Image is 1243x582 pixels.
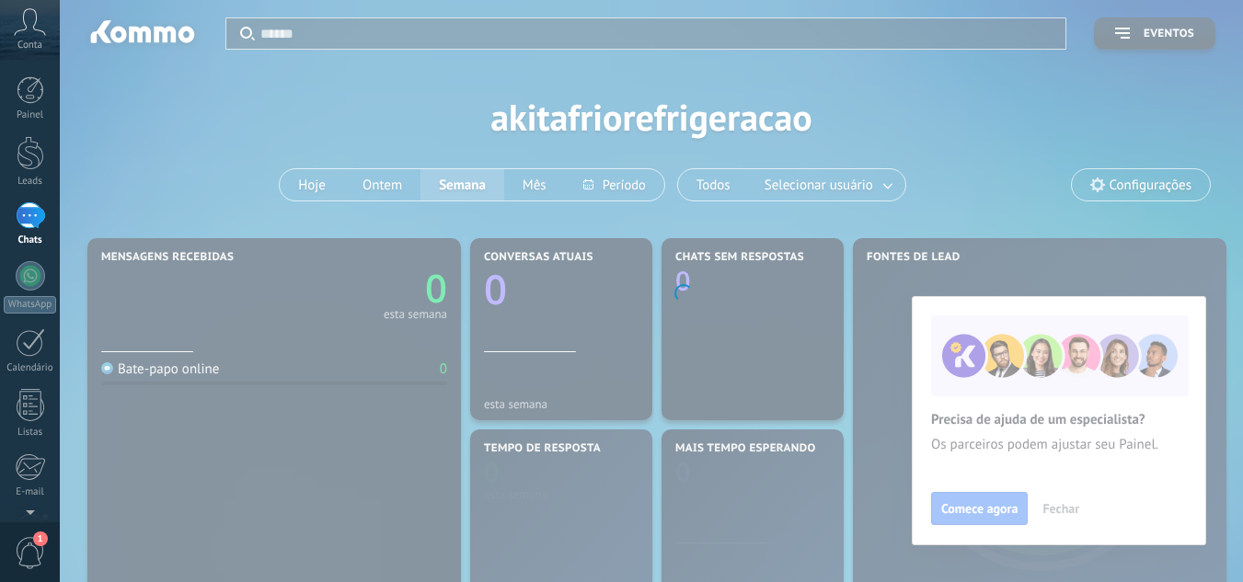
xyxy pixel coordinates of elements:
span: Conta [17,40,42,51]
span: 1 [33,531,48,546]
div: WhatsApp [4,296,56,314]
div: Leads [4,176,57,188]
div: Listas [4,427,57,439]
div: E-mail [4,486,57,498]
div: Painel [4,109,57,121]
div: Chats [4,234,57,246]
div: Calendário [4,362,57,374]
